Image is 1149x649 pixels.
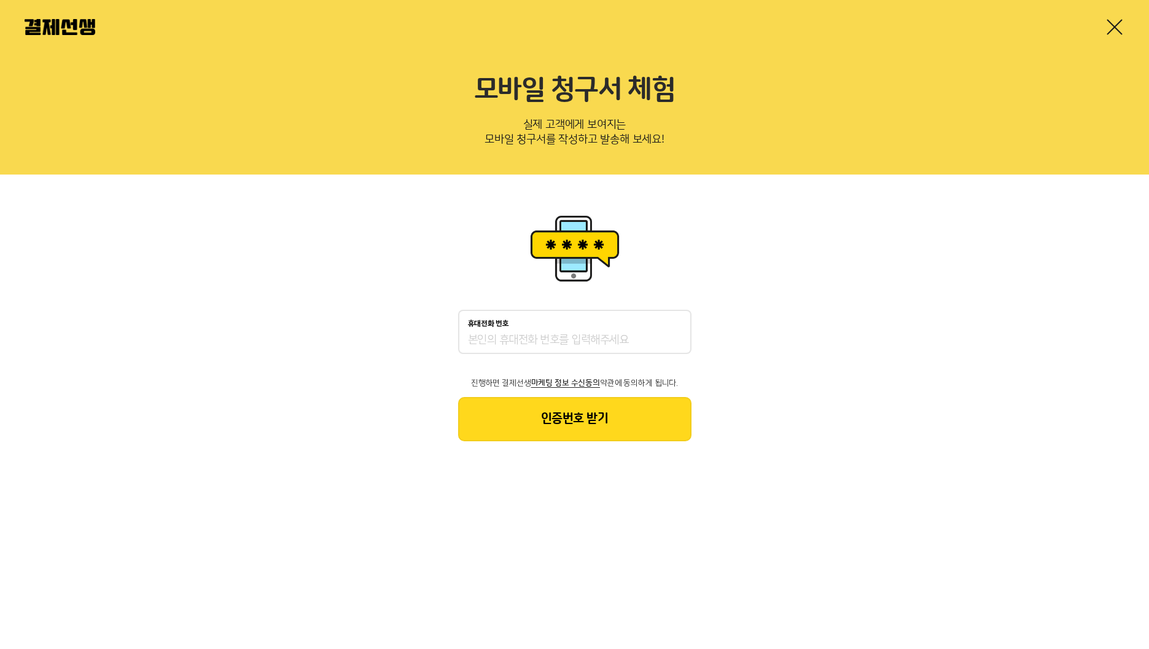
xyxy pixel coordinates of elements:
[468,320,509,328] p: 휴대전화 번호
[458,397,691,441] button: 인증번호 받기
[25,19,95,35] img: 결제선생
[25,114,1124,155] p: 실제 고객에게 보여지는 모바일 청구서를 작성하고 발송해 보세요!
[468,333,682,348] input: 휴대전화 번호
[526,211,624,285] img: 휴대폰인증 이미지
[458,379,691,387] p: 진행하면 결제선생 약관에 동의하게 됩니다.
[531,379,600,387] span: 마케팅 정보 수신동의
[25,74,1124,107] h2: 모바일 청구서 체험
